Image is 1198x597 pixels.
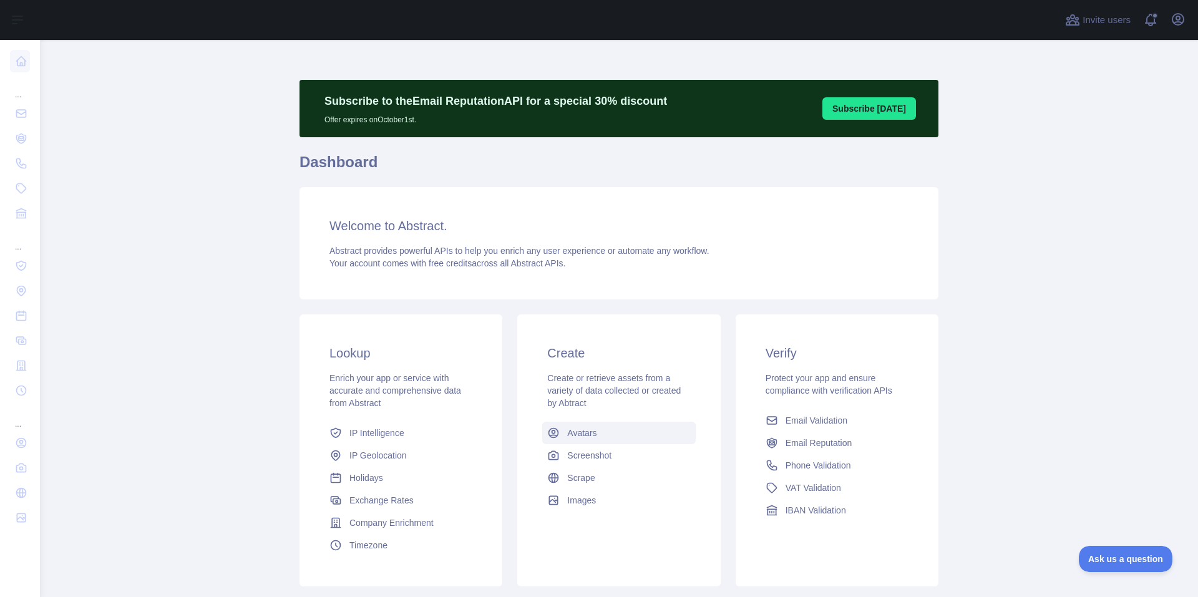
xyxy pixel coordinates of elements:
span: Your account comes with across all Abstract APIs. [329,258,565,268]
span: IP Intelligence [349,427,404,439]
h1: Dashboard [299,152,938,182]
span: Email Reputation [786,437,852,449]
span: Company Enrichment [349,517,434,529]
button: Invite users [1063,10,1133,30]
span: Avatars [567,427,597,439]
a: Avatars [542,422,695,444]
a: Holidays [324,467,477,489]
a: IP Intelligence [324,422,477,444]
h3: Welcome to Abstract. [329,217,908,235]
button: Subscribe [DATE] [822,97,916,120]
span: Protect your app and ensure compliance with verification APIs [766,373,892,396]
span: Images [567,494,596,507]
span: Timezone [349,539,387,551]
iframe: Toggle Customer Support [1079,546,1173,572]
h3: Verify [766,344,908,362]
div: ... [10,227,30,252]
span: IBAN Validation [786,504,846,517]
span: Create or retrieve assets from a variety of data collected or created by Abtract [547,373,681,408]
a: Timezone [324,534,477,556]
span: Screenshot [567,449,611,462]
span: Phone Validation [786,459,851,472]
a: Company Enrichment [324,512,477,534]
span: IP Geolocation [349,449,407,462]
p: Subscribe to the Email Reputation API for a special 30 % discount [324,92,667,110]
span: Invite users [1083,13,1131,27]
span: Email Validation [786,414,847,427]
p: Offer expires on October 1st. [324,110,667,125]
a: Screenshot [542,444,695,467]
span: free credits [429,258,472,268]
span: Abstract provides powerful APIs to help you enrich any user experience or automate any workflow. [329,246,709,256]
h3: Create [547,344,690,362]
span: Enrich your app or service with accurate and comprehensive data from Abstract [329,373,461,408]
div: ... [10,75,30,100]
div: ... [10,404,30,429]
h3: Lookup [329,344,472,362]
a: Phone Validation [761,454,913,477]
a: Email Validation [761,409,913,432]
span: VAT Validation [786,482,841,494]
span: Scrape [567,472,595,484]
span: Exchange Rates [349,494,414,507]
a: Exchange Rates [324,489,477,512]
a: Scrape [542,467,695,489]
a: VAT Validation [761,477,913,499]
span: Holidays [349,472,383,484]
a: Images [542,489,695,512]
a: IP Geolocation [324,444,477,467]
a: Email Reputation [761,432,913,454]
a: IBAN Validation [761,499,913,522]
